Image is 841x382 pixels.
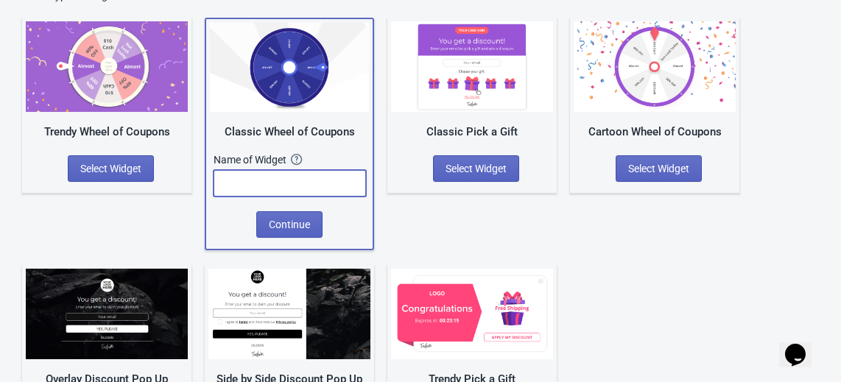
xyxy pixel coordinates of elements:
[214,152,291,167] div: Name of Widget
[391,124,553,141] div: Classic Pick a Gift
[26,21,188,112] img: trendy_game.png
[256,211,323,238] button: Continue
[269,219,310,230] span: Continue
[433,155,519,182] button: Select Widget
[616,155,702,182] button: Select Widget
[446,163,507,174] span: Select Widget
[68,155,154,182] button: Select Widget
[210,23,369,112] img: classic_game.jpg
[210,124,369,141] div: Classic Wheel of Coupons
[26,269,188,359] img: full_screen_popup.jpg
[391,269,553,359] img: gift_game_v2.jpg
[628,163,689,174] span: Select Widget
[574,21,736,112] img: cartoon_game.jpg
[26,124,188,141] div: Trendy Wheel of Coupons
[80,163,141,174] span: Select Widget
[779,323,826,367] iframe: chat widget
[208,269,370,359] img: regular_popup.jpg
[391,21,553,112] img: gift_game.jpg
[574,124,736,141] div: Cartoon Wheel of Coupons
